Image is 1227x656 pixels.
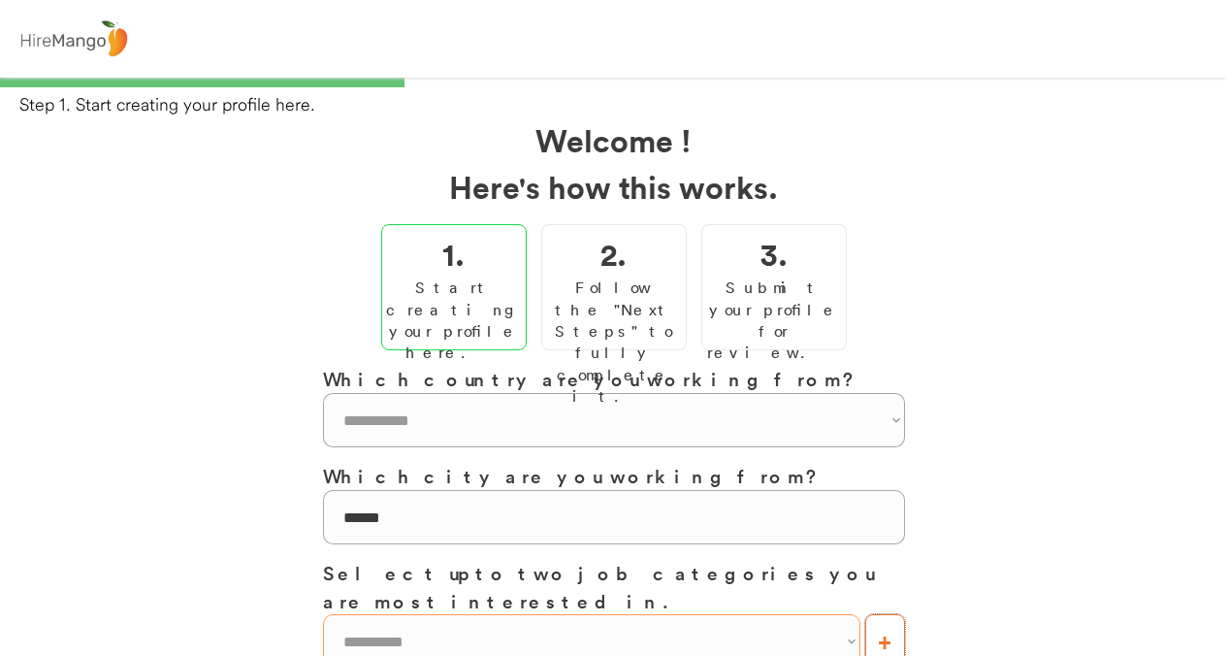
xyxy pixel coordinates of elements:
div: 33% [4,78,1223,87]
h3: Select up to two job categories you are most interested in. [323,559,905,614]
h2: 1. [442,230,465,277]
div: Follow the "Next Steps" to fully complete it. [547,277,681,407]
div: Start creating your profile here. [386,277,522,364]
h2: 3. [760,230,788,277]
img: logo%20-%20hiremango%20gray.png [15,16,133,62]
h3: Which city are you working from? [323,462,905,490]
h2: 2. [600,230,627,277]
h3: Which country are you working from? [323,365,905,393]
div: Submit your profile for review. [707,277,841,364]
h2: Welcome ! Here's how this works. [323,116,905,210]
div: Step 1. Start creating your profile here. [19,92,1227,116]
